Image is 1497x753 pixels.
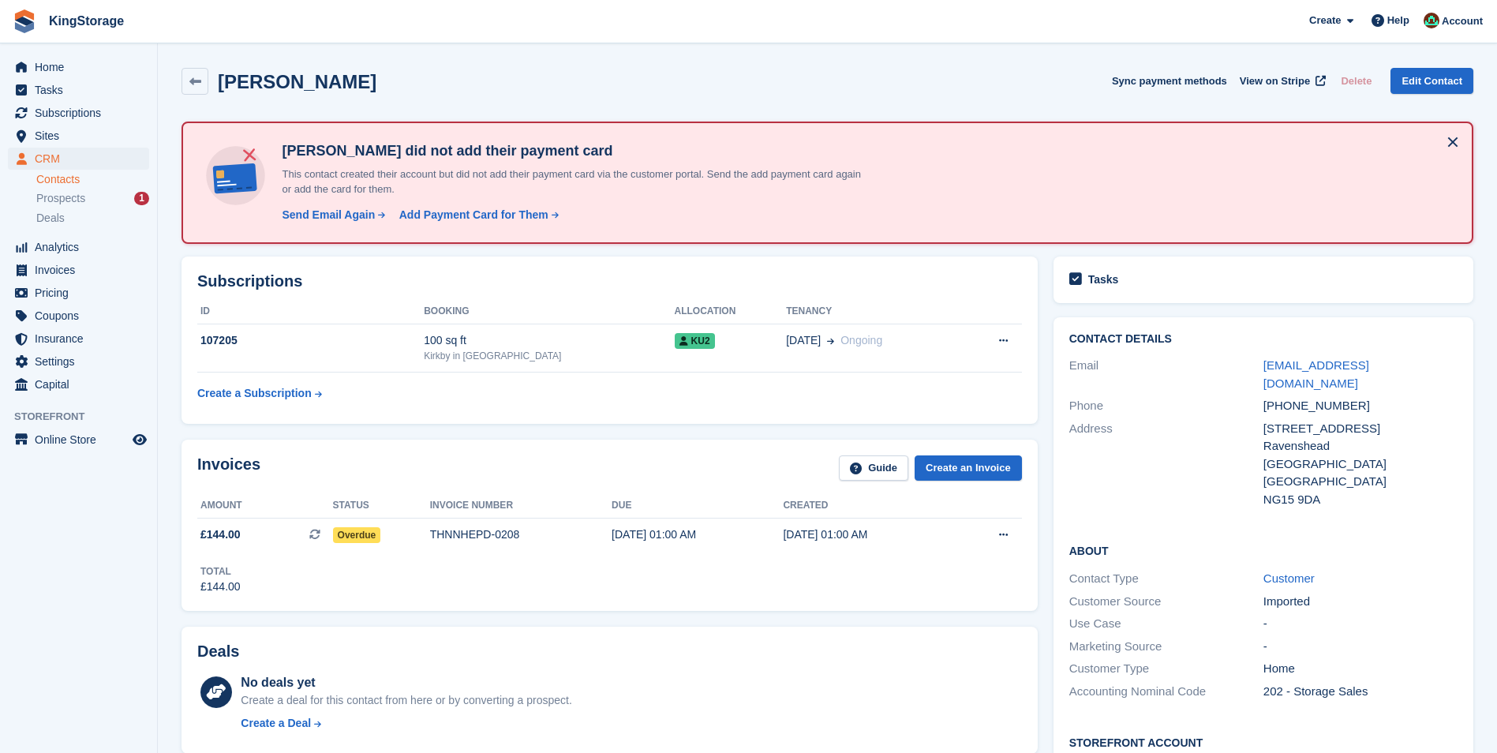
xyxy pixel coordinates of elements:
[1263,358,1369,390] a: [EMAIL_ADDRESS][DOMAIN_NAME]
[197,642,239,661] h2: Deals
[1069,570,1263,588] div: Contact Type
[8,148,149,170] a: menu
[1263,437,1458,455] div: Ravenshead
[1069,660,1263,678] div: Customer Type
[8,373,149,395] a: menu
[1387,13,1409,28] span: Help
[1069,615,1263,633] div: Use Case
[8,102,149,124] a: menu
[200,564,241,579] div: Total
[130,430,149,449] a: Preview store
[424,332,674,349] div: 100 sq ft
[36,191,85,206] span: Prospects
[1263,593,1458,611] div: Imported
[35,282,129,304] span: Pricing
[8,56,149,78] a: menu
[1263,491,1458,509] div: NG15 9DA
[430,526,612,543] div: THNNHEPD-0208
[1263,420,1458,438] div: [STREET_ADDRESS]
[1263,473,1458,491] div: [GEOGRAPHIC_DATA]
[8,259,149,281] a: menu
[1424,13,1439,28] img: John King
[35,429,129,451] span: Online Store
[8,282,149,304] a: menu
[35,102,129,124] span: Subscriptions
[36,210,149,227] a: Deals
[393,207,560,223] a: Add Payment Card for Them
[1069,357,1263,392] div: Email
[35,373,129,395] span: Capital
[1263,683,1458,701] div: 202 - Storage Sales
[1263,571,1315,585] a: Customer
[35,328,129,350] span: Insurance
[35,259,129,281] span: Invoices
[786,332,821,349] span: [DATE]
[783,526,954,543] div: [DATE] 01:00 AM
[612,493,783,519] th: Due
[1069,420,1263,509] div: Address
[333,493,430,519] th: Status
[35,125,129,147] span: Sites
[197,455,260,481] h2: Invoices
[275,167,867,197] p: This contact created their account but did not add their payment card via the customer portal. Se...
[197,299,424,324] th: ID
[1442,13,1483,29] span: Account
[1069,734,1458,750] h2: Storefront Account
[8,305,149,327] a: menu
[675,299,787,324] th: Allocation
[1263,455,1458,474] div: [GEOGRAPHIC_DATA]
[13,9,36,33] img: stora-icon-8386f47178a22dfd0bd8f6a31ec36ba5ce8667c1dd55bd0f319d3a0aa187defe.svg
[8,236,149,258] a: menu
[241,692,571,709] div: Create a deal for this contact from here or by converting a prospect.
[197,493,333,519] th: Amount
[241,715,311,732] div: Create a Deal
[35,350,129,373] span: Settings
[399,207,548,223] div: Add Payment Card for Them
[1263,615,1458,633] div: -
[35,56,129,78] span: Home
[424,349,674,363] div: Kirkby in [GEOGRAPHIC_DATA]
[1240,73,1310,89] span: View on Stripe
[1069,593,1263,611] div: Customer Source
[1233,68,1329,94] a: View on Stripe
[1069,638,1263,656] div: Marketing Source
[35,79,129,101] span: Tasks
[43,8,130,34] a: KingStorage
[333,527,381,543] span: Overdue
[8,429,149,451] a: menu
[197,332,424,349] div: 107205
[14,409,157,425] span: Storefront
[134,192,149,205] div: 1
[36,190,149,207] a: Prospects 1
[424,299,674,324] th: Booking
[1088,272,1119,287] h2: Tasks
[1263,397,1458,415] div: [PHONE_NUMBER]
[1263,638,1458,656] div: -
[36,211,65,226] span: Deals
[202,142,269,209] img: no-card-linked-e7822e413c904bf8b177c4d89f31251c4716f9871600ec3ca5bfc59e148c83f4.svg
[839,455,908,481] a: Guide
[840,334,882,347] span: Ongoing
[275,142,867,160] h4: [PERSON_NAME] did not add their payment card
[197,385,312,402] div: Create a Subscription
[241,673,571,692] div: No deals yet
[1390,68,1473,94] a: Edit Contact
[200,526,241,543] span: £144.00
[1069,397,1263,415] div: Phone
[1069,683,1263,701] div: Accounting Nominal Code
[1309,13,1341,28] span: Create
[786,299,961,324] th: Tenancy
[36,172,149,187] a: Contacts
[35,236,129,258] span: Analytics
[1334,68,1378,94] button: Delete
[612,526,783,543] div: [DATE] 01:00 AM
[8,125,149,147] a: menu
[197,379,322,408] a: Create a Subscription
[8,328,149,350] a: menu
[1263,660,1458,678] div: Home
[675,333,715,349] span: KU2
[430,493,612,519] th: Invoice number
[200,579,241,595] div: £144.00
[1069,333,1458,346] h2: Contact Details
[241,715,571,732] a: Create a Deal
